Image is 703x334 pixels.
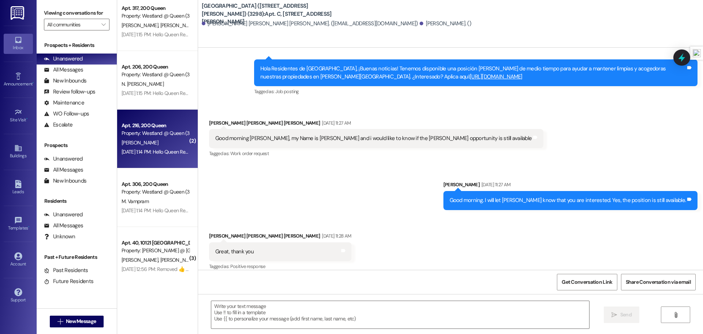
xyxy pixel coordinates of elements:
button: New Message [50,316,104,327]
label: Viewing conversations for [44,7,109,19]
div: [PERSON_NAME] [PERSON_NAME] [PERSON_NAME] [209,232,351,242]
div: Tagged as: [254,86,698,97]
div: New Inbounds [44,177,86,185]
div: Escalate [44,121,72,129]
span: Positive response [230,263,265,269]
i:  [673,312,678,318]
span: New Message [66,318,96,325]
div: [DATE] 11:27 AM [320,119,351,127]
span: [PERSON_NAME] [122,22,160,29]
div: Future Residents [44,278,93,285]
div: Unanswered [44,55,83,63]
a: Buildings [4,142,33,162]
div: Apt. 317, 200 Queen [122,4,189,12]
a: Support [4,286,33,306]
span: [PERSON_NAME] [160,22,199,29]
div: Property: Westland @ Queen (3266) [122,71,189,78]
span: Job posting [275,88,299,95]
div: [PERSON_NAME] [PERSON_NAME] [PERSON_NAME] [209,119,543,129]
div: Property: Westland @ Queen (3266) [122,188,189,196]
div: Prospects [37,142,117,149]
div: Apt. 206, 200 Queen [122,63,189,71]
div: [DATE] 11:28 AM [320,232,351,240]
div: Great, thank you [215,248,254,256]
div: Apt. 216, 200 Queen [122,122,189,129]
div: All Messages [44,222,83,230]
div: Residents [37,197,117,205]
a: Site Visit • [4,106,33,126]
a: Inbox [4,34,33,54]
span: [PERSON_NAME] [122,257,160,263]
div: All Messages [44,66,83,74]
div: Maintenance [44,99,84,107]
div: Tagged as: [209,261,351,272]
a: Templates • [4,214,33,234]
div: Apt. 306, 200 Queen [122,180,189,188]
div: [PERSON_NAME]. () [420,20,471,27]
div: Apt. 40, 10121 [GEOGRAPHIC_DATA] [122,239,189,247]
span: Get Conversation Link [562,278,612,286]
div: Unanswered [44,211,83,219]
div: All Messages [44,166,83,174]
span: Work order request [230,150,269,157]
div: WO Follow-ups [44,110,89,118]
span: N. [PERSON_NAME] [122,81,164,87]
span: Share Conversation via email [626,278,691,286]
div: [PERSON_NAME] [443,181,698,191]
div: Prospects + Residents [37,41,117,49]
a: Leads [4,178,33,198]
div: Unanswered [44,155,83,163]
button: Share Conversation via email [621,274,696,290]
input: All communities [47,19,98,30]
span: [PERSON_NAME] [160,257,197,263]
div: Review follow-ups [44,88,95,96]
i:  [57,319,63,324]
div: Property: Westland @ Queen (3266) [122,12,189,20]
span: [PERSON_NAME] [122,139,158,146]
div: [DATE] 11:27 AM [480,181,510,188]
span: • [33,80,34,85]
i:  [611,312,617,318]
button: Send [604,307,639,323]
div: [PERSON_NAME] [PERSON_NAME] [PERSON_NAME]. ([EMAIL_ADDRESS][DOMAIN_NAME]) [202,20,418,27]
span: Send [620,311,632,319]
span: • [26,116,27,121]
a: [URL][DOMAIN_NAME] [470,73,522,80]
div: Unknown [44,233,75,241]
div: Property: [PERSON_NAME] @ [GEOGRAPHIC_DATA] (3300) [122,247,189,254]
div: Good morning. I will let [PERSON_NAME] know that you are interested. Yes, the position is still a... [450,197,686,204]
div: Tagged as: [209,148,543,159]
img: ResiDesk Logo [11,6,26,20]
div: New Inbounds [44,77,86,85]
i:  [101,22,105,27]
button: Get Conversation Link [557,274,617,290]
div: Past Residents [44,267,88,274]
span: M. Vampram [122,198,149,205]
div: Property: Westland @ Queen (3266) [122,129,189,137]
a: Account [4,250,33,270]
div: Hola Residentes de [GEOGRAPHIC_DATA], ¡Buenas noticias! Tenemos disponible una posición [PERSON_N... [260,65,686,81]
div: Past + Future Residents [37,253,117,261]
div: Good morning [PERSON_NAME], my Name is [PERSON_NAME] and i would like to know if the [PERSON_NAME... [215,135,532,142]
span: • [28,224,29,230]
